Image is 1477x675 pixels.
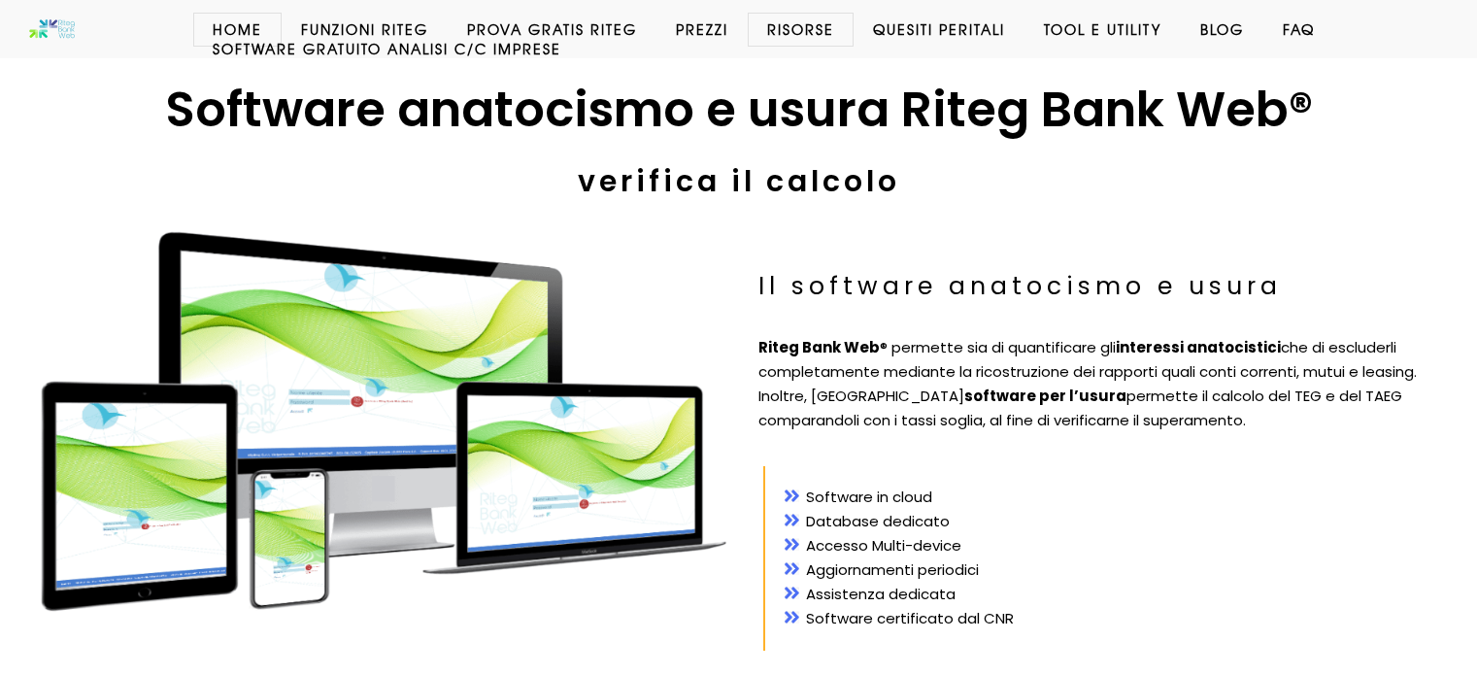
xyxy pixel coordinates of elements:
h3: Il software anatocismo e usura [758,266,1468,307]
li: Software in cloud [785,486,1444,510]
a: Faq [1263,19,1334,39]
a: Prova Gratis Riteg [448,19,656,39]
h1: Software anatocismo e usura Riteg Bank Web® [19,78,1458,142]
img: Software anatocismo e usura bancaria [29,19,76,39]
a: Risorse [748,19,854,39]
p: ® permette sia di quantificare gli che di escluderli completamente mediante la ricostruzione dei ... [758,336,1468,433]
a: Blog [1181,19,1263,39]
a: Home [193,19,282,39]
a: Quesiti Peritali [854,19,1024,39]
h2: verifica il calcolo [19,155,1458,208]
strong: software per l’usura [964,386,1126,406]
li: Software certificato dal CNR [785,607,1444,631]
strong: interessi anatocistici [1116,337,1281,357]
li: Database dedicato [785,510,1444,534]
li: Assistenza dedicata [785,583,1444,607]
a: Tool e Utility [1024,19,1181,39]
img: Il software anatocismo Riteg Bank Web, calcolo e verifica di conto corrente, mutuo e leasing [39,227,729,617]
a: Prezzi [656,19,748,39]
a: Software GRATUITO analisi c/c imprese [193,39,581,58]
a: Funzioni Riteg [282,19,448,39]
li: Aggiornamenti periodici [785,558,1444,583]
li: Accesso Multi-device [785,534,1444,558]
strong: Riteg Bank Web [758,337,880,357]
